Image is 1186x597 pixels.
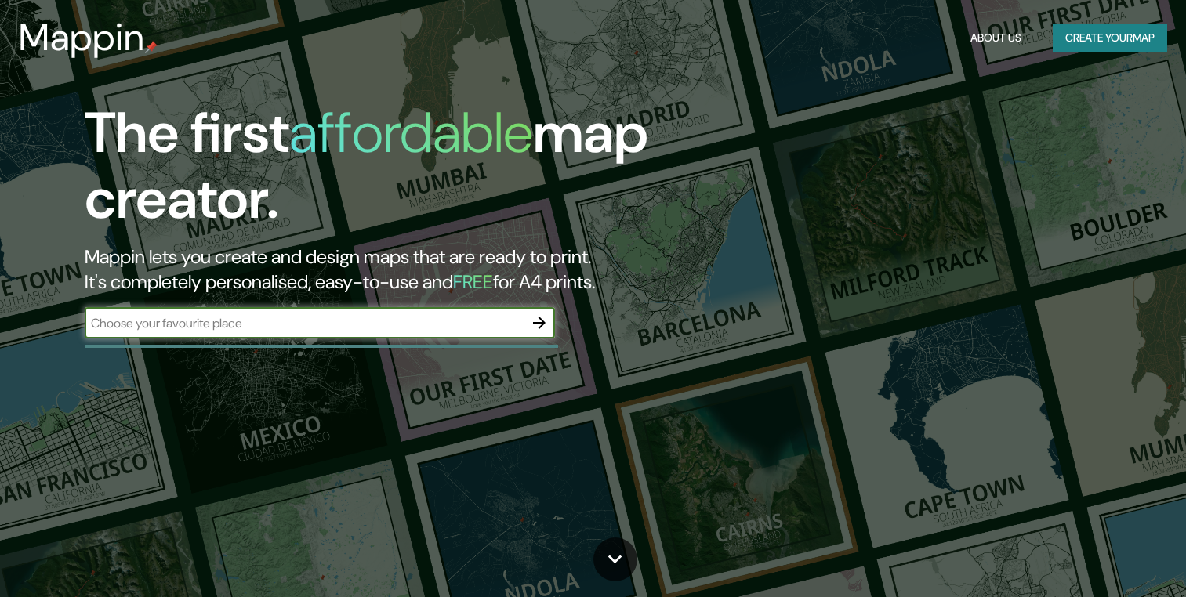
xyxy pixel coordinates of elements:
[1053,24,1167,52] button: Create yourmap
[145,41,158,53] img: mappin-pin
[85,314,524,332] input: Choose your favourite place
[85,244,678,295] h2: Mappin lets you create and design maps that are ready to print. It's completely personalised, eas...
[453,270,493,294] h5: FREE
[85,100,678,244] h1: The first map creator.
[289,96,533,169] h1: affordable
[19,16,145,60] h3: Mappin
[964,24,1028,52] button: About Us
